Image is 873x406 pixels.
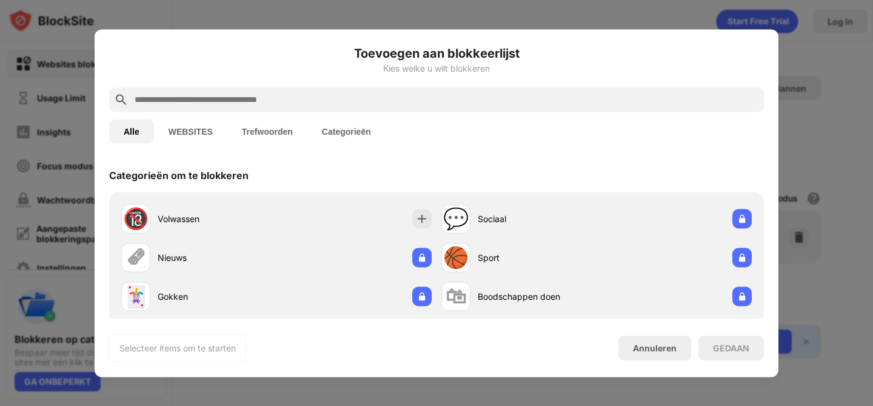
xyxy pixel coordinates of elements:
[114,92,129,107] img: search.svg
[158,251,276,264] div: Nieuws
[125,245,146,270] div: 🗞
[109,119,154,143] button: Alle
[119,342,236,354] div: Selecteer items om te starten
[633,343,677,353] div: Annuleren
[158,290,276,303] div: Gokken
[713,343,749,353] div: GEDAAN
[443,206,469,231] div: 💬
[478,290,597,303] div: Boodschappen doen
[109,169,249,181] div: Categorieën om te blokkeren
[446,284,466,309] div: 🛍
[307,119,386,143] button: Categorieën
[109,44,764,62] h6: Toevoegen aan blokkeerlijst
[123,206,149,231] div: 🔞
[109,63,764,73] div: Kies welke u wilt blokkeren
[123,284,149,309] div: 🃏
[154,119,227,143] button: WEBSITES
[158,212,276,225] div: Volwassen
[478,251,597,264] div: Sport
[443,245,469,270] div: 🏀
[478,212,597,225] div: Sociaal
[227,119,307,143] button: Trefwoorden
